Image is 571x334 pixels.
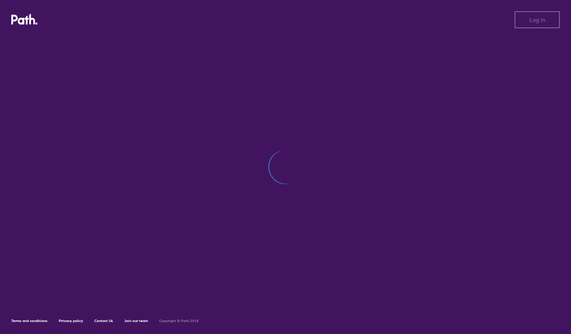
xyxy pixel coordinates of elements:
h6: Copyright © Path 2018 [159,319,199,323]
a: Contact Us [94,318,113,323]
span: Log in [529,17,545,23]
a: Privacy policy [59,318,83,323]
button: Log in [515,11,560,28]
a: Terms and conditions [11,318,48,323]
a: Join our team [124,318,148,323]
